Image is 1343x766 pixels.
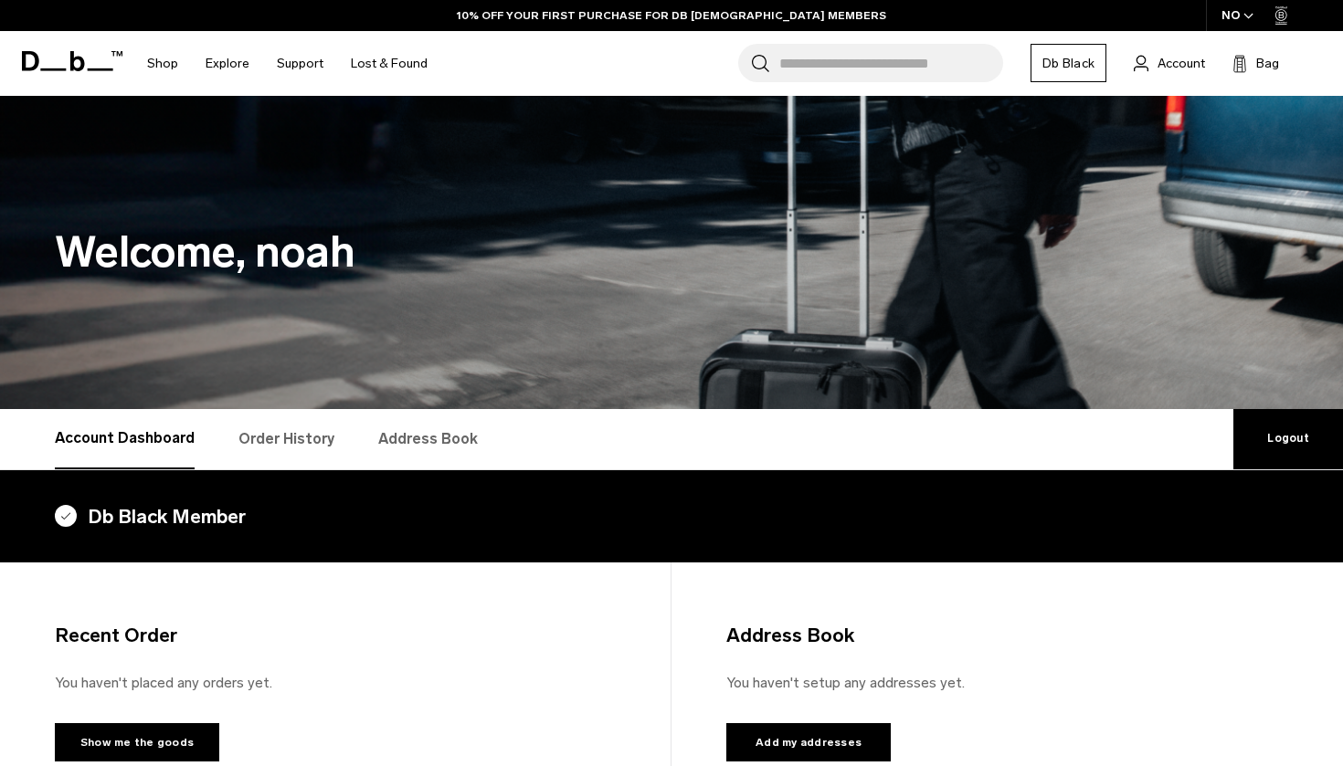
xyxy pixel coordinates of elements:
p: You haven't setup any addresses yet. [726,672,1288,694]
a: Support [277,31,323,96]
a: Address Book [378,409,478,469]
p: You haven't placed any orders yet. [55,672,616,694]
a: Lost & Found [351,31,428,96]
nav: Main Navigation [133,31,441,96]
a: Db Black [1031,44,1106,82]
a: Shop [147,31,178,96]
span: Account [1158,54,1205,73]
a: Order History [238,409,334,469]
h4: Db Black Member [55,502,1288,531]
a: Show me the goods [55,723,219,761]
h4: Recent Order [55,621,177,650]
h4: Address Book [726,621,854,650]
h1: Welcome, noah [55,220,1288,285]
span: Bag [1256,54,1279,73]
a: Add my addresses [726,723,891,761]
a: Logout [1233,409,1343,469]
a: Account [1134,52,1205,74]
a: Account Dashboard [55,409,195,469]
a: 10% OFF YOUR FIRST PURCHASE FOR DB [DEMOGRAPHIC_DATA] MEMBERS [457,7,886,24]
a: Explore [206,31,249,96]
button: Bag [1232,52,1279,74]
